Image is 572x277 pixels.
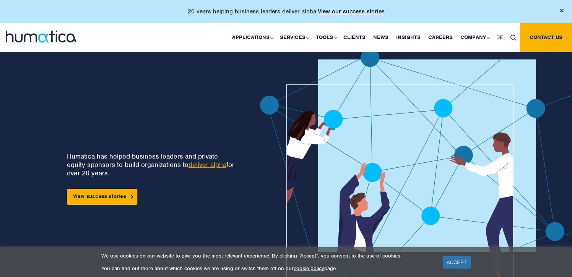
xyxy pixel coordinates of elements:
p: You can find out more about which cookies we are using or switch them off on our page. [101,265,433,272]
a: Services [276,23,312,52]
a: ACCEPT [443,256,471,269]
a: Tools [312,23,340,52]
p: 20 years helping business leaders deliver alpha. [188,8,385,15]
a: deliver alpha [188,160,226,169]
a: View success stories [67,189,137,205]
img: search_icon [510,35,516,40]
a: Insights [392,23,424,52]
a: Company [457,23,492,52]
a: Clients [340,23,369,52]
img: logo [6,31,76,42]
span: DE [496,34,503,40]
img: arrowicon [131,195,133,198]
a: View our success stories [318,8,385,15]
a: Careers [424,23,457,52]
a: Contact us [520,23,572,52]
p: We use cookies on our website to give you the most relevant experience. By clicking “Accept”, you... [101,253,433,259]
a: DE [492,23,507,52]
p: Humatica has helped business leaders and private equity sponsors to build organizations to for ov... [67,152,234,177]
a: News [369,23,392,52]
a: Applications [228,23,276,52]
a: cookie policy [294,265,324,272]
